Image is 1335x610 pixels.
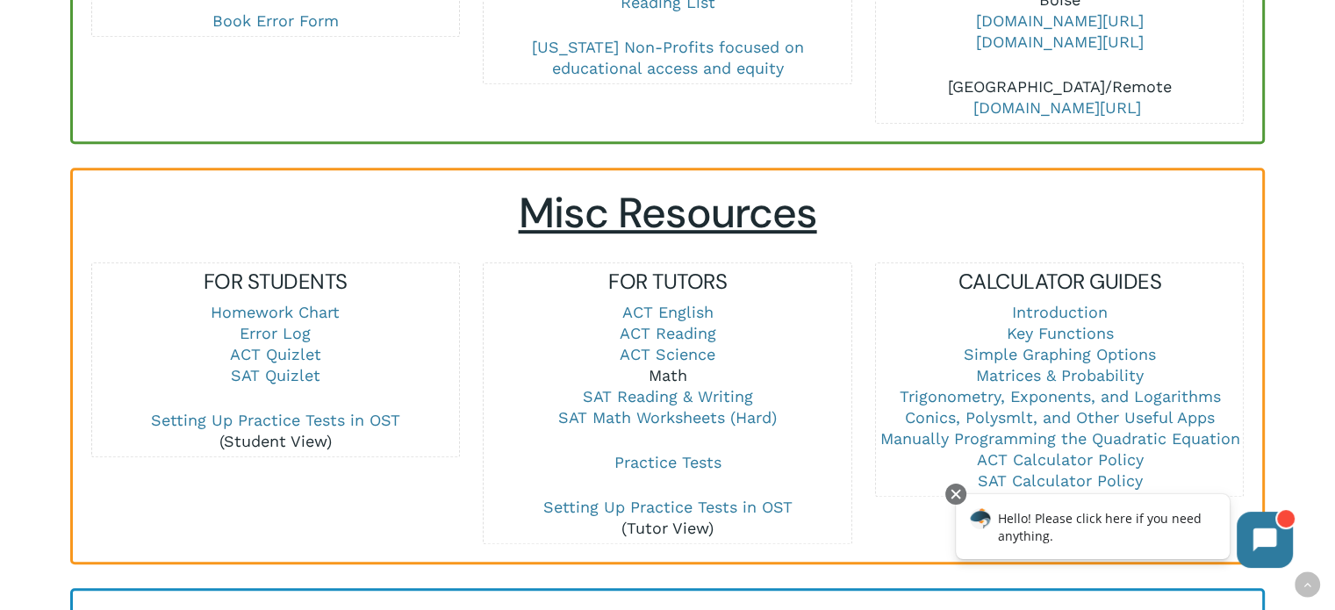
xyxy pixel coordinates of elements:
a: Book Error Form [212,11,339,30]
span: Misc Resources [519,185,817,240]
a: Manually Programming the Quadratic Equation [879,429,1239,448]
a: ACT English [621,303,713,321]
a: ACT Calculator Policy [976,450,1143,469]
a: [DOMAIN_NAME][URL] [973,98,1141,117]
a: Conics, Polysmlt, and Other Useful Apps [905,408,1215,427]
a: Trigonometry, Exponents, and Logarithms [899,387,1220,405]
a: SAT Reading & Writing [582,387,752,405]
a: Key Functions [1006,324,1113,342]
a: Setting Up Practice Tests in OST [151,411,400,429]
a: Error Log [240,324,311,342]
a: Practice Tests [614,453,721,471]
a: Setting Up Practice Tests in OST [542,498,792,516]
a: SAT Math Worksheets (Hard) [558,408,777,427]
a: [DOMAIN_NAME][URL] [976,32,1144,51]
p: (Tutor View) [484,497,851,539]
p: (Student View) [92,410,459,452]
h5: FOR STUDENTS [92,268,459,296]
h5: CALCULATOR GUIDES [876,268,1243,296]
a: [DOMAIN_NAME][URL] [976,11,1144,30]
a: [US_STATE] Non-Profits focused on educational access and equity [531,38,803,77]
a: Math [648,366,686,384]
iframe: Chatbot [937,480,1310,585]
a: Simple Graphing Options [964,345,1156,363]
p: [GEOGRAPHIC_DATA]/Remote [876,76,1243,118]
a: ACT Quizlet [230,345,321,363]
a: Matrices & Probability [976,366,1144,384]
a: SAT Quizlet [231,366,320,384]
a: SAT Calculator Policy [977,471,1142,490]
a: ACT Science [620,345,715,363]
a: Homework Chart [211,303,340,321]
a: ACT Reading [619,324,715,342]
a: Introduction [1012,303,1108,321]
h5: FOR TUTORS [484,268,851,296]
